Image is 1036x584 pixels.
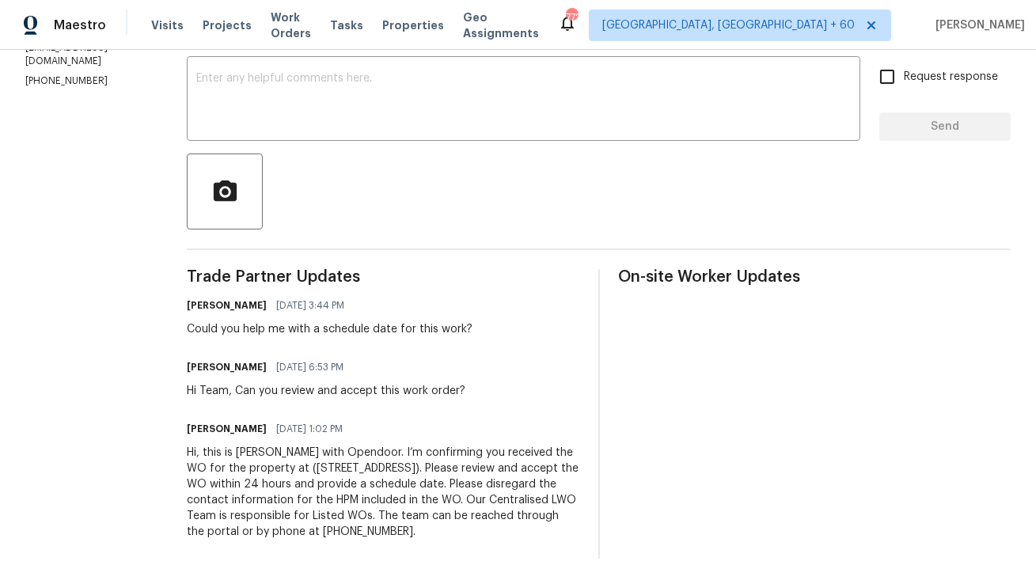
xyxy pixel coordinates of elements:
[276,359,343,375] span: [DATE] 6:53 PM
[187,321,472,337] div: Could you help me with a schedule date for this work?
[602,17,855,33] span: [GEOGRAPHIC_DATA], [GEOGRAPHIC_DATA] + 60
[619,269,1011,285] span: On-site Worker Updates
[187,269,579,285] span: Trade Partner Updates
[463,9,539,41] span: Geo Assignments
[276,298,344,313] span: [DATE] 3:44 PM
[929,17,1025,33] span: [PERSON_NAME]
[187,421,267,437] h6: [PERSON_NAME]
[187,298,267,313] h6: [PERSON_NAME]
[904,69,998,85] span: Request response
[25,74,149,88] p: [PHONE_NUMBER]
[271,9,311,41] span: Work Orders
[276,421,343,437] span: [DATE] 1:02 PM
[54,17,106,33] span: Maestro
[187,383,465,399] div: Hi Team, Can you review and accept this work order?
[566,9,577,25] div: 772
[330,20,363,31] span: Tasks
[382,17,444,33] span: Properties
[25,41,149,68] p: [EMAIL_ADDRESS][DOMAIN_NAME]
[151,17,184,33] span: Visits
[187,359,267,375] h6: [PERSON_NAME]
[203,17,252,33] span: Projects
[187,445,579,540] div: Hi, this is [PERSON_NAME] with Opendoor. I’m confirming you received the WO for the property at (...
